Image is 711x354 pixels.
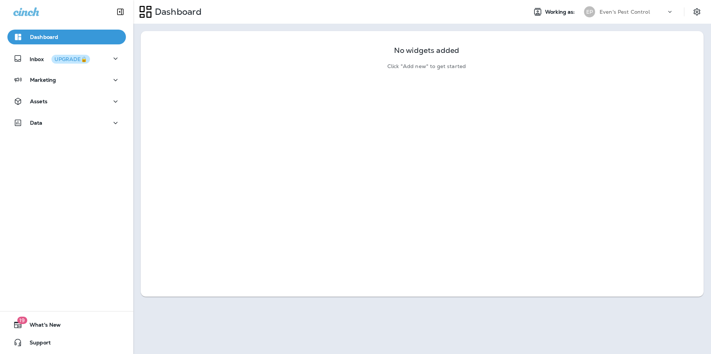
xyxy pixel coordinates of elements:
div: UPGRADE🔒 [54,57,87,62]
span: Working as: [545,9,577,15]
p: Dashboard [152,6,201,17]
button: Settings [690,5,704,18]
button: UPGRADE🔒 [51,55,90,64]
p: Even's Pest Control [600,9,650,15]
button: Assets [7,94,126,109]
button: 19What's New [7,317,126,332]
p: Inbox [30,55,90,63]
p: No widgets added [394,47,459,54]
button: Collapse Sidebar [110,4,131,19]
p: Data [30,120,43,126]
button: Marketing [7,73,126,87]
span: What's New [22,322,61,331]
span: Support [22,340,51,348]
p: Dashboard [30,34,58,40]
div: EP [584,6,595,17]
p: Assets [30,98,47,104]
button: Support [7,335,126,350]
p: Marketing [30,77,56,83]
button: InboxUPGRADE🔒 [7,51,126,66]
p: Click "Add new" to get started [387,63,466,70]
button: Data [7,115,126,130]
button: Dashboard [7,30,126,44]
span: 19 [17,317,27,324]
